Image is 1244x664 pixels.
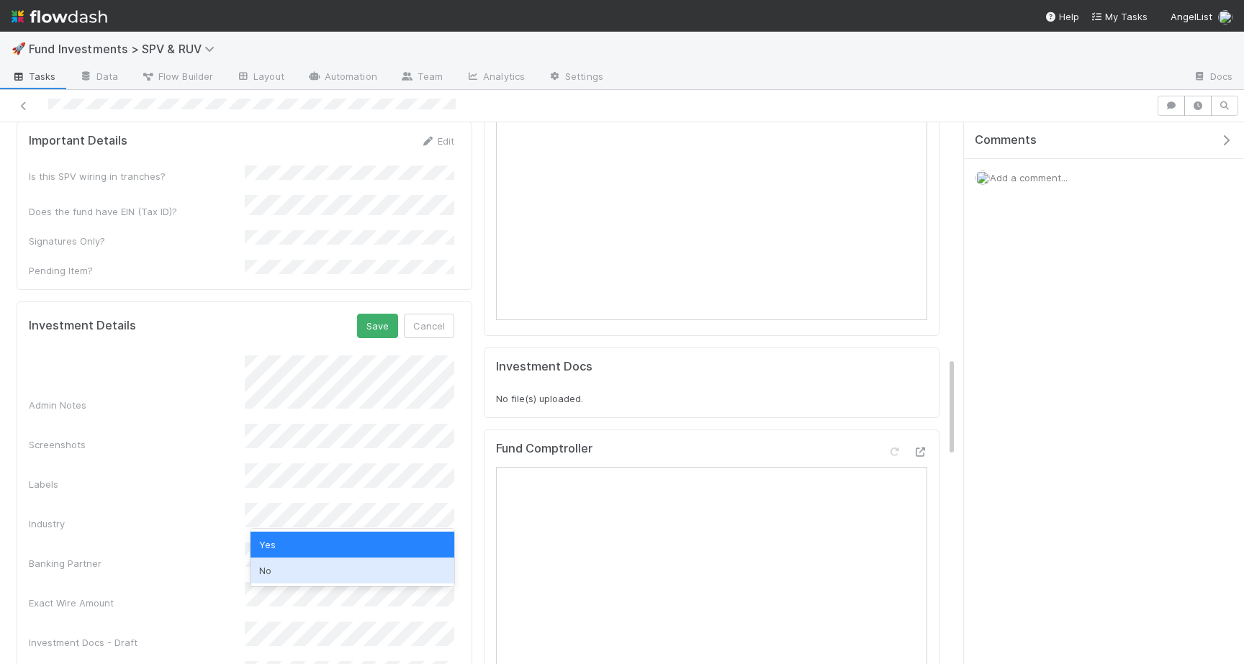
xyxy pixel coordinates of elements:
div: Admin Notes [29,398,245,412]
span: Add a comment... [990,172,1068,183]
a: Data [68,66,130,89]
a: Automation [296,66,389,89]
span: My Tasks [1091,11,1148,22]
div: Help [1045,9,1079,24]
img: avatar_15e6a745-65a2-4f19-9667-febcb12e2fc8.png [975,170,990,185]
a: Layout [225,66,296,89]
div: Exact Wire Amount [29,596,245,610]
img: logo-inverted-e16ddd16eac7371096b0.svg [12,4,107,29]
span: Fund Investments > SPV & RUV [29,42,222,56]
div: Labels [29,477,245,491]
div: Screenshots [29,437,245,452]
div: No file(s) uploaded. [496,360,927,406]
div: Investment Docs - Draft [29,635,245,650]
a: Flow Builder [130,66,225,89]
div: Banking Partner [29,556,245,570]
div: Signatures Only? [29,234,245,248]
span: Tasks [12,69,56,83]
a: Settings [536,66,615,89]
div: Yes [251,532,454,558]
div: Pending Item? [29,263,245,278]
h5: Investment Details [29,319,136,333]
h5: Fund Comptroller [496,442,592,456]
a: Edit [420,135,454,147]
span: 🚀 [12,42,26,55]
span: Comments [975,133,1037,147]
a: My Tasks [1091,9,1148,24]
a: Analytics [454,66,536,89]
div: Does the fund have EIN (Tax ID)? [29,204,245,219]
h5: Important Details [29,134,127,148]
a: Docs [1181,66,1244,89]
div: Is this SPV wiring in tranches? [29,169,245,183]
div: Industry [29,517,245,531]
h5: Investment Docs [496,360,592,374]
span: AngelList [1171,11,1212,22]
span: Flow Builder [141,69,213,83]
a: Team [389,66,454,89]
img: avatar_15e6a745-65a2-4f19-9667-febcb12e2fc8.png [1218,10,1232,24]
button: Cancel [404,314,454,338]
div: No [251,558,454,583]
button: Save [357,314,398,338]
